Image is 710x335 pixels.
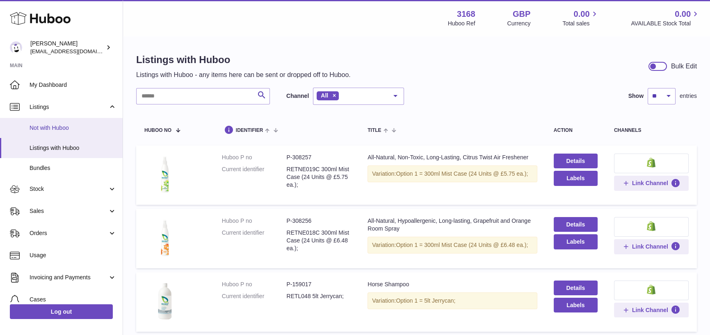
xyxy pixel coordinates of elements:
[236,128,263,133] span: identifier
[396,297,455,304] span: Option 1 = 5lt Jerrycan;
[554,128,598,133] div: action
[144,128,171,133] span: Huboo no
[647,221,655,231] img: shopify-small.png
[368,292,537,309] div: Variation:
[457,9,475,20] strong: 3168
[222,217,287,225] dt: Huboo P no
[647,158,655,167] img: shopify-small.png
[554,171,598,186] button: Labels
[368,128,381,133] span: title
[671,62,697,71] div: Bulk Edit
[30,48,121,54] span: [EMAIL_ADDRESS][DOMAIN_NAME]
[614,128,689,133] div: channels
[286,281,351,288] dd: P-159017
[614,239,689,254] button: Link Channel
[368,165,537,182] div: Variation:
[286,154,351,161] dd: P-308257
[222,229,287,252] dt: Current identifier
[513,9,530,20] strong: GBP
[631,9,700,27] a: 0.00 AVAILABLE Stock Total
[554,217,598,232] a: Details
[554,154,598,168] a: Details
[507,20,531,27] div: Currency
[368,281,537,288] div: Horse Shampoo
[647,285,655,294] img: shopify-small.png
[562,20,599,27] span: Total sales
[222,154,287,161] dt: Huboo P no
[632,243,668,250] span: Link Channel
[144,217,185,258] img: All-Natural, Hypoallergenic, Long-lasting, Grapefruit and Orange Room Spray
[574,9,590,20] span: 0.00
[30,164,116,172] span: Bundles
[286,165,351,189] dd: RETNE019C 300ml Mist Case (24 Units @ £5.75 ea.);
[30,296,116,303] span: Cases
[30,185,108,193] span: Stock
[286,229,351,252] dd: RETNE018C 300ml Mist Case (24 Units @ £6.48 ea.);
[321,92,328,99] span: All
[368,237,537,254] div: Variation:
[30,40,104,55] div: [PERSON_NAME]
[368,154,537,161] div: All-Natural, Non-Toxic, Long-Lasting, Citrus Twist Air Freshener
[368,217,537,233] div: All-Natural, Hypoallergenic, Long-lasting, Grapefruit and Orange Room Spray
[222,165,287,189] dt: Current identifier
[30,144,116,152] span: Listings with Huboo
[396,242,528,248] span: Option 1 = 300ml Mist Case (24 Units @ £6.48 ea.);
[562,9,599,27] a: 0.00 Total sales
[396,170,528,177] span: Option 1 = 300ml Mist Case (24 Units @ £5.75 ea.);
[614,303,689,317] button: Link Channel
[632,306,668,314] span: Link Channel
[554,298,598,312] button: Labels
[10,41,22,54] img: internalAdmin-3168@internal.huboo.com
[136,70,351,79] p: Listings with Huboo - any items here can be sent or dropped off to Huboo.
[222,281,287,288] dt: Huboo P no
[286,217,351,225] dd: P-308256
[675,9,691,20] span: 0.00
[286,92,309,100] label: Channel
[10,304,113,319] a: Log out
[30,103,108,111] span: Listings
[30,229,108,237] span: Orders
[136,53,351,66] h1: Listings with Huboo
[448,20,475,27] div: Huboo Ref
[680,92,697,100] span: entries
[554,234,598,249] button: Labels
[144,281,185,321] img: Horse Shampoo
[30,124,116,132] span: Not with Huboo
[30,251,116,259] span: Usage
[30,274,108,281] span: Invoicing and Payments
[554,281,598,295] a: Details
[631,20,700,27] span: AVAILABLE Stock Total
[30,81,116,89] span: My Dashboard
[222,292,287,300] dt: Current identifier
[632,179,668,187] span: Link Channel
[286,292,351,300] dd: RETL048 5lt Jerrycan;
[144,154,185,195] img: All-Natural, Non-Toxic, Long-Lasting, Citrus Twist Air Freshener
[30,207,108,215] span: Sales
[614,176,689,190] button: Link Channel
[628,92,644,100] label: Show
